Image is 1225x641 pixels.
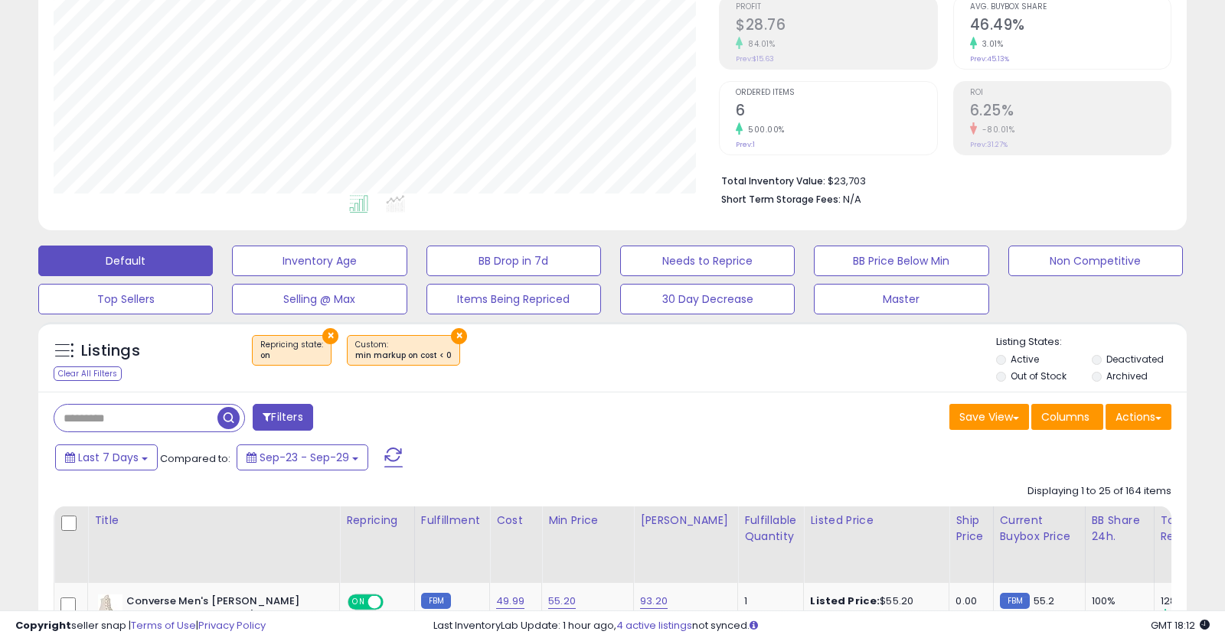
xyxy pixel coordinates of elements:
[616,618,692,633] a: 4 active listings
[38,246,213,276] button: Default
[1106,404,1171,430] button: Actions
[721,193,841,206] b: Short Term Storage Fees:
[744,512,797,545] div: Fulfillable Quantity
[237,444,368,470] button: Sep-23 - Sep-29
[1000,512,1079,545] div: Current Buybox Price
[496,594,524,609] a: 49.99
[421,512,483,529] div: Fulfillment
[15,618,71,633] strong: Copyright
[1106,369,1148,382] label: Archived
[1041,409,1089,425] span: Columns
[55,444,158,470] button: Last 7 Days
[810,512,942,529] div: Listed Price
[736,89,936,97] span: Ordered Items
[54,366,122,381] div: Clear All Filters
[1106,353,1164,366] label: Deactivated
[970,16,1171,37] h2: 46.49%
[955,512,986,545] div: Ship Price
[1161,594,1223,608] div: 128.4
[322,328,338,344] button: ×
[1161,512,1217,545] div: Total Rev.
[996,335,1187,350] p: Listing States:
[743,38,775,50] small: 84.01%
[426,246,601,276] button: BB Drop in 7d
[94,512,333,529] div: Title
[198,618,266,633] a: Privacy Policy
[15,619,266,633] div: seller snap | |
[232,284,407,314] button: Selling @ Max
[355,339,452,362] span: Custom:
[721,171,1160,189] li: $23,703
[1092,594,1142,608] div: 100%
[355,350,452,361] div: min markup on cost < 0
[253,404,312,431] button: Filters
[496,512,535,529] div: Cost
[970,140,1008,149] small: Prev: 31.27%
[620,284,795,314] button: 30 Day Decrease
[260,339,323,362] span: Repricing state :
[736,54,774,63] small: Prev: $15.63
[1034,594,1055,608] span: 55.2
[640,512,731,529] div: [PERSON_NAME]
[349,596,368,609] span: ON
[232,246,407,276] button: Inventory Age
[970,89,1171,97] span: ROI
[1000,593,1030,609] small: FBM
[736,140,755,149] small: Prev: 1
[421,593,451,609] small: FBM
[620,246,795,276] button: Needs to Reprice
[736,102,936,122] h2: 6
[955,594,981,608] div: 0.00
[426,284,601,314] button: Items Being Repriced
[548,594,576,609] a: 55.20
[98,594,122,625] img: 31iNo3avzNL._SL40_.jpg
[260,450,349,465] span: Sep-23 - Sep-29
[260,350,323,361] div: on
[346,512,408,529] div: Repricing
[736,3,936,11] span: Profit
[81,340,140,362] h5: Listings
[721,174,825,187] b: Total Inventory Value:
[1092,512,1148,545] div: BB Share 24h.
[131,618,196,633] a: Terms of Use
[451,328,467,344] button: ×
[1027,484,1171,499] div: Displaying 1 to 25 of 164 items
[970,3,1171,11] span: Avg. Buybox Share
[433,619,1210,633] div: Last InventoryLab Update: 1 hour ago, not synced.
[814,246,988,276] button: BB Price Below Min
[814,284,988,314] button: Master
[640,594,668,609] a: 93.20
[160,451,230,466] span: Compared to:
[744,594,792,608] div: 1
[810,594,880,608] b: Listed Price:
[38,284,213,314] button: Top Sellers
[126,594,312,641] b: Converse Men's [PERSON_NAME] 70 Heel Sneakers, Egret/Black, 8.5 Women/6.5 Men
[810,594,937,608] div: $55.20
[949,404,1029,430] button: Save View
[1011,369,1067,382] label: Out of Stock
[548,512,627,529] div: Min Price
[78,450,139,465] span: Last 7 Days
[1031,404,1103,430] button: Columns
[743,124,785,135] small: 500.00%
[843,192,861,207] span: N/A
[1151,618,1210,633] span: 2025-10-7 18:12 GMT
[970,54,1009,63] small: Prev: 45.13%
[977,124,1015,135] small: -80.01%
[1011,353,1039,366] label: Active
[970,102,1171,122] h2: 6.25%
[1008,246,1183,276] button: Non Competitive
[736,16,936,37] h2: $28.76
[977,38,1004,50] small: 3.01%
